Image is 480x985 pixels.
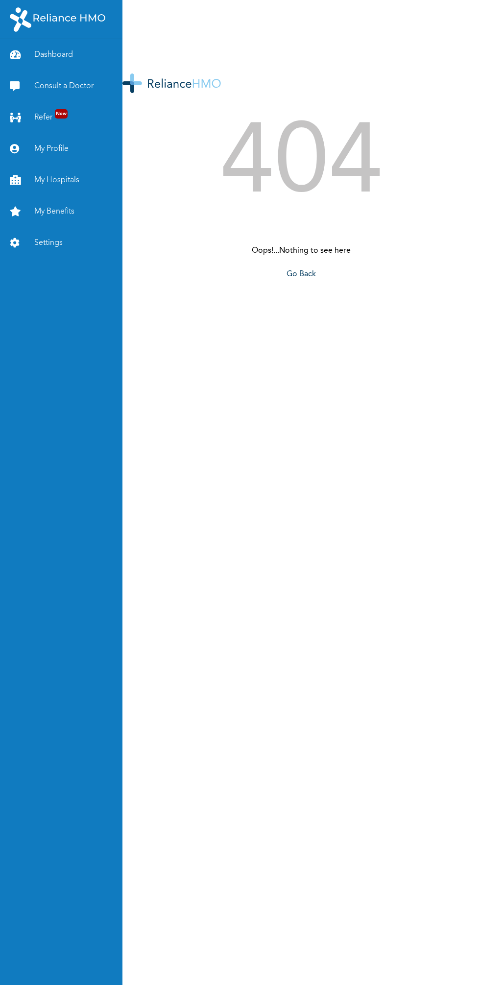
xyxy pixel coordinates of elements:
a: Go Back [287,270,316,278]
span: New [55,109,68,119]
div: Oops!...Nothing to see here [122,245,480,280]
img: RelianceHMO's Logo [10,7,105,32]
div: 404 [122,93,480,240]
img: Reliance HMO's Logo [122,73,221,93]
